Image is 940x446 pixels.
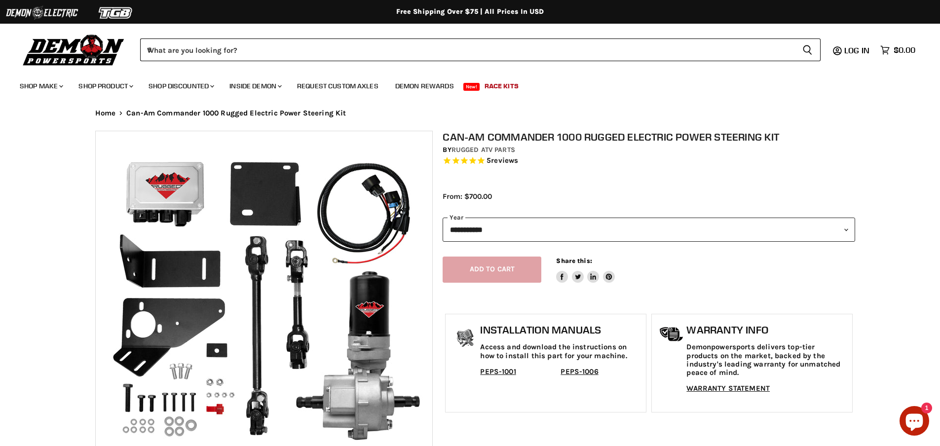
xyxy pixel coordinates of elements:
span: reviews [491,156,518,165]
img: Demon Powersports [20,32,128,67]
ul: Main menu [12,72,913,96]
aside: Share this: [556,257,615,283]
span: Rated 4.8 out of 5 stars 5 reviews [443,156,855,166]
a: Home [95,109,116,117]
img: Demon Electric Logo 2 [5,3,79,22]
div: by [443,145,855,155]
span: New! [463,83,480,91]
p: Access and download the instructions on how to install this part for your machine. [480,343,641,360]
a: Shop Discounted [141,76,220,96]
select: year [443,218,855,242]
h1: Installation Manuals [480,324,641,336]
input: When autocomplete results are available use up and down arrows to review and enter to select [140,38,794,61]
h1: Warranty Info [686,324,847,336]
a: $0.00 [875,43,920,57]
span: Can-Am Commander 1000 Rugged Electric Power Steering Kit [126,109,346,117]
a: Demon Rewards [388,76,461,96]
a: Request Custom Axles [290,76,386,96]
img: warranty-icon.png [659,327,684,342]
span: $0.00 [894,45,915,55]
a: PEPS-1006 [561,367,598,376]
nav: Breadcrumbs [75,109,865,117]
span: From: $700.00 [443,192,492,201]
p: Demonpowersports delivers top-tier products on the market, backed by the industry's leading warra... [686,343,847,377]
a: Race Kits [477,76,526,96]
a: Log in [840,46,875,55]
a: Rugged ATV Parts [451,146,515,154]
a: PEPS-1001 [480,367,516,376]
span: 5 reviews [487,156,518,165]
a: Shop Product [71,76,139,96]
span: Log in [844,45,869,55]
button: Search [794,38,821,61]
inbox-online-store-chat: Shopify online store chat [897,406,932,438]
a: Inside Demon [222,76,288,96]
a: WARRANTY STATEMENT [686,384,770,393]
h1: Can-Am Commander 1000 Rugged Electric Power Steering Kit [443,131,855,143]
img: install_manual-icon.png [453,327,478,351]
span: Share this: [556,257,592,264]
div: Free Shipping Over $75 | All Prices In USD [75,7,865,16]
form: Product [140,38,821,61]
img: TGB Logo 2 [79,3,153,22]
a: Shop Make [12,76,69,96]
